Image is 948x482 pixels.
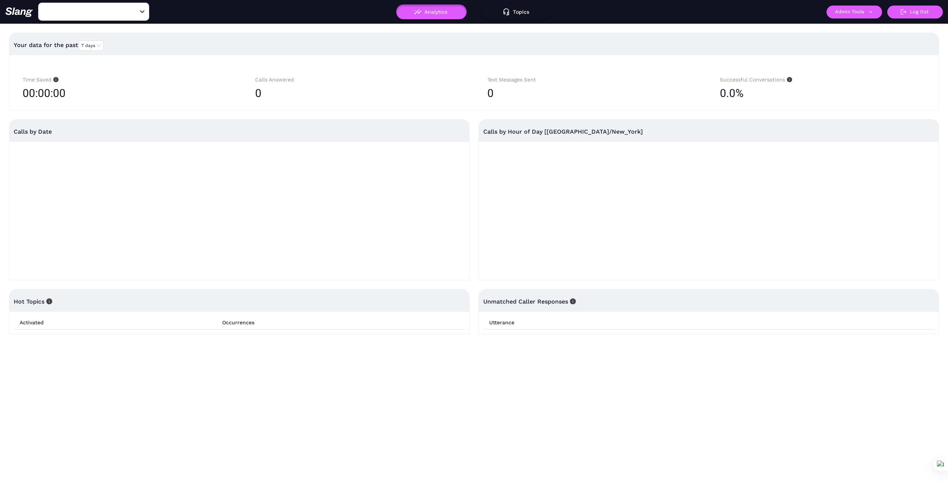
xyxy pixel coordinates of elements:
[216,316,465,329] th: Occurrences
[887,6,943,19] button: Log Out
[483,120,934,144] div: Calls by Hour of Day [[GEOGRAPHIC_DATA]/New_York]
[396,4,467,19] button: Analytics
[14,36,934,54] div: Your data for the past
[255,76,461,84] div: Calls Answered
[14,120,465,144] div: Calls by Date
[255,87,261,100] span: 0
[483,298,576,305] span: Unmatched Caller Responses
[138,7,147,16] button: Open
[720,84,744,103] span: 0.0%
[785,77,792,82] span: info-circle
[396,9,467,14] a: Analytics
[14,316,216,329] th: Activated
[827,6,882,19] button: Admin Tools
[487,76,693,84] div: Text Messages Sent
[487,87,494,100] span: 0
[81,41,101,50] span: 7 days
[51,77,59,82] span: info-circle
[483,316,934,329] th: Utterance
[23,77,59,83] span: Time Saved
[481,4,552,19] button: Topics
[44,298,52,304] span: info-circle
[5,7,33,17] img: 623511267c55cb56e2f2a487_logo2.png
[14,298,52,305] span: Hot Topics
[720,77,792,83] span: Successful Conversations
[568,298,576,304] span: info-circle
[23,84,66,103] span: 00:00:00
